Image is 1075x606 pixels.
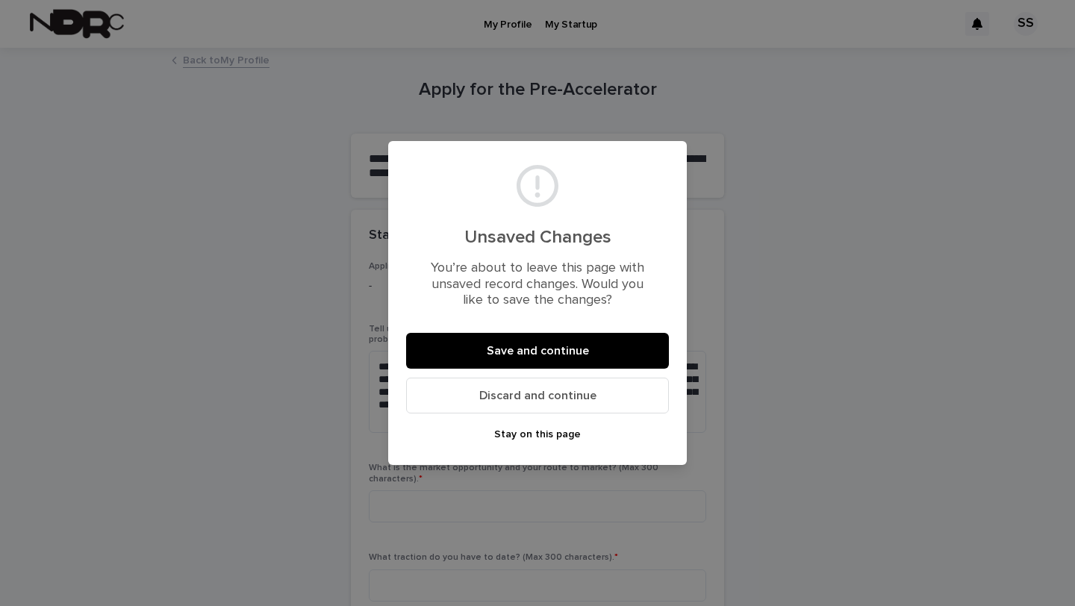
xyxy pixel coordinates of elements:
[406,333,669,369] button: Save and continue
[487,345,589,357] span: Save and continue
[424,260,651,309] p: You’re about to leave this page with unsaved record changes. Would you like to save the changes?
[494,429,581,440] span: Stay on this page
[424,227,651,249] h2: Unsaved Changes
[406,422,669,446] button: Stay on this page
[479,390,596,402] span: Discard and continue
[406,378,669,413] button: Discard and continue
